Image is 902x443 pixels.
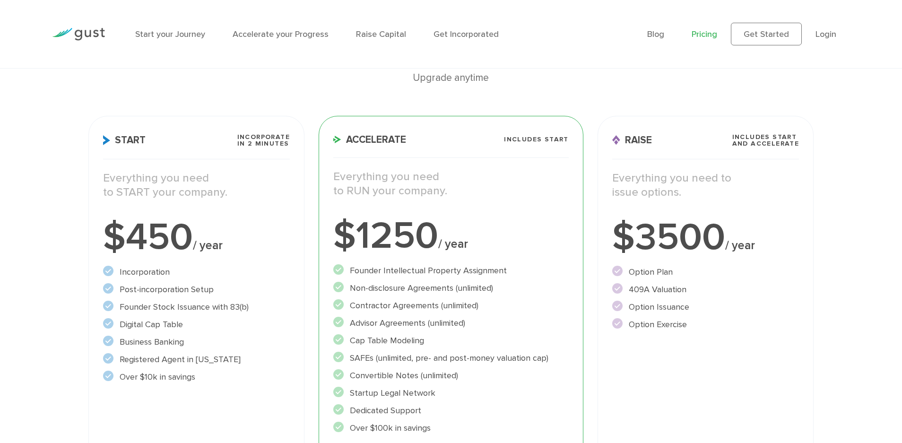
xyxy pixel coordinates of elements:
li: Contractor Agreements (unlimited) [333,299,569,312]
a: Login [815,29,836,39]
li: Convertible Notes (unlimited) [333,369,569,382]
span: Includes START [504,136,569,143]
li: Startup Legal Network [333,387,569,400]
li: Dedicated Support [333,404,569,417]
li: Registered Agent in [US_STATE] [103,353,290,366]
li: Post-incorporation Setup [103,283,290,296]
li: Over $100k in savings [333,422,569,434]
div: $1250 [333,217,569,255]
li: Over $10k in savings [103,371,290,383]
li: Option Exercise [612,318,799,331]
li: Advisor Agreements (unlimited) [333,317,569,330]
a: Start your Journey [135,29,205,39]
li: Digital Cap Table [103,318,290,331]
a: Pricing [692,29,717,39]
p: Everything you need to issue options. [612,171,799,200]
span: / year [725,238,755,252]
div: Upgrade anytime [88,70,814,86]
a: Blog [647,29,664,39]
li: Option Plan [612,266,799,278]
p: Everything you need to RUN your company. [333,170,569,198]
a: Get Started [731,23,802,45]
li: Business Banking [103,336,290,348]
li: Cap Table Modeling [333,334,569,347]
span: Includes START and ACCELERATE [732,134,799,147]
img: Gust Logo [52,28,105,41]
span: / year [193,238,223,252]
li: Founder Intellectual Property Assignment [333,264,569,277]
li: Incorporation [103,266,290,278]
h1: Choose Your Plan [88,40,814,70]
div: $3500 [612,218,799,256]
li: SAFEs (unlimited, pre- and post-money valuation cap) [333,352,569,365]
img: Start Icon X2 [103,135,110,145]
li: Founder Stock Issuance with 83(b) [103,301,290,313]
a: Raise Capital [356,29,406,39]
img: Accelerate Icon [333,136,341,143]
li: 409A Valuation [612,283,799,296]
img: Raise Icon [612,135,620,145]
span: Raise [612,135,652,145]
a: Get Incorporated [434,29,499,39]
div: $450 [103,218,290,256]
li: Option Issuance [612,301,799,313]
span: / year [438,237,468,251]
span: Accelerate [333,135,406,145]
p: Everything you need to START your company. [103,171,290,200]
span: Incorporate in 2 Minutes [237,134,290,147]
li: Non-disclosure Agreements (unlimited) [333,282,569,295]
span: Start [103,135,146,145]
a: Accelerate your Progress [233,29,329,39]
